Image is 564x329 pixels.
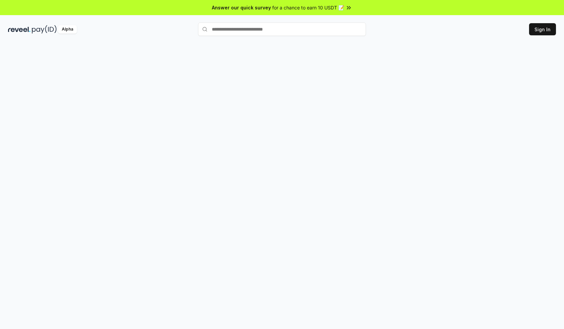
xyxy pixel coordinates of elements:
[212,4,271,11] span: Answer our quick survey
[32,25,57,34] img: pay_id
[529,23,556,35] button: Sign In
[272,4,344,11] span: for a chance to earn 10 USDT 📝
[8,25,31,34] img: reveel_dark
[58,25,77,34] div: Alpha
